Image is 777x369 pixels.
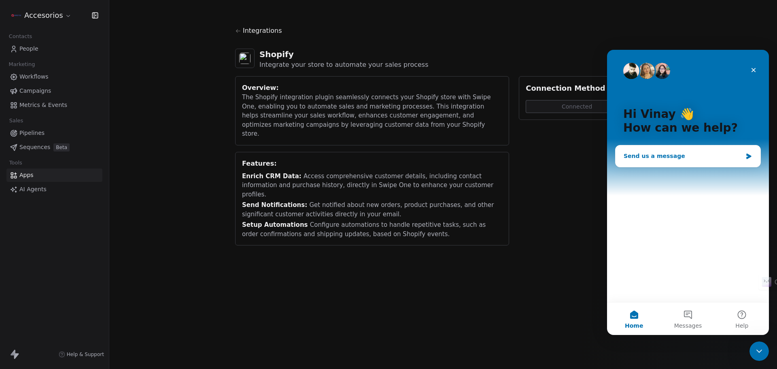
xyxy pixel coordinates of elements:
[59,351,104,358] a: Help & Support
[607,50,769,335] iframe: Intercom live chat
[242,83,502,93] div: Overview:
[242,172,502,199] div: Access comprehensive customer details, including contact information and purchase history, direct...
[526,83,644,94] div: Connection Method
[6,126,102,140] a: Pipelines
[11,11,21,20] img: Accesorios-AMZ-Logo.png
[239,53,251,64] img: shopify.svg
[67,351,104,358] span: Help & Support
[24,10,63,21] span: Accesorios
[242,159,502,169] div: Features:
[242,200,502,219] div: Get notified about new orders, product purchases, and other significant customer activities direc...
[5,30,36,43] span: Contacts
[259,49,428,60] div: Shopify
[242,220,502,239] div: Configure automations to handle repetitive tasks, such as order confirmations and shipping update...
[6,157,25,169] span: Tools
[6,183,102,196] a: AI Agents
[19,45,38,53] span: People
[19,171,34,179] span: Apps
[235,26,651,42] a: Integrations
[749,341,769,361] iframe: Intercom live chat
[6,169,102,182] a: Apps
[5,58,38,70] span: Marketing
[10,9,73,22] button: Accesorios
[6,141,102,154] a: SequencesBeta
[242,221,310,228] span: Setup Automations
[6,70,102,83] a: Workflows
[6,84,102,98] a: Campaigns
[259,60,428,70] div: Integrate your store to automate your sales process
[19,129,45,137] span: Pipelines
[526,100,628,113] button: Connected
[242,173,304,180] span: Enrich CRM Data:
[6,98,102,112] a: Metrics & Events
[19,101,67,109] span: Metrics & Events
[6,42,102,55] a: People
[19,143,50,151] span: Sequences
[243,26,282,36] span: Integrations
[53,143,70,151] span: Beta
[242,93,502,139] div: The Shopify integration plugin seamlessly connects your Shopify store with Swipe One, enabling yo...
[242,201,309,209] span: Send Notifications:
[19,87,51,95] span: Campaigns
[19,73,49,81] span: Workflows
[6,115,27,127] span: Sales
[19,185,47,194] span: AI Agents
